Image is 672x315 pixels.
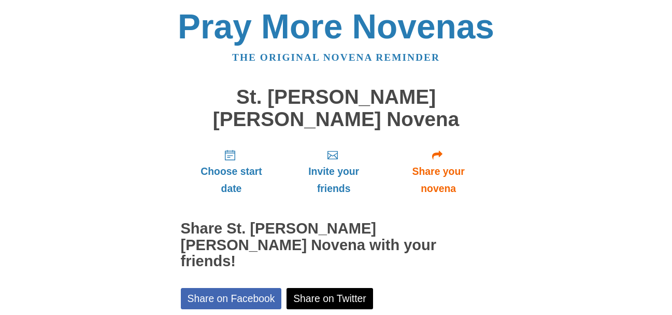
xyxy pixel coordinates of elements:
a: Choose start date [181,141,282,202]
a: Share on Twitter [287,288,373,309]
span: Share your novena [396,163,481,197]
a: Share your novena [385,141,492,202]
a: Invite your friends [282,141,385,202]
h1: St. [PERSON_NAME] [PERSON_NAME] Novena [181,86,492,130]
span: Choose start date [191,163,272,197]
a: The original novena reminder [232,52,440,63]
a: Share on Facebook [181,288,282,309]
span: Invite your friends [292,163,375,197]
a: Pray More Novenas [178,7,494,46]
h2: Share St. [PERSON_NAME] [PERSON_NAME] Novena with your friends! [181,221,492,270]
